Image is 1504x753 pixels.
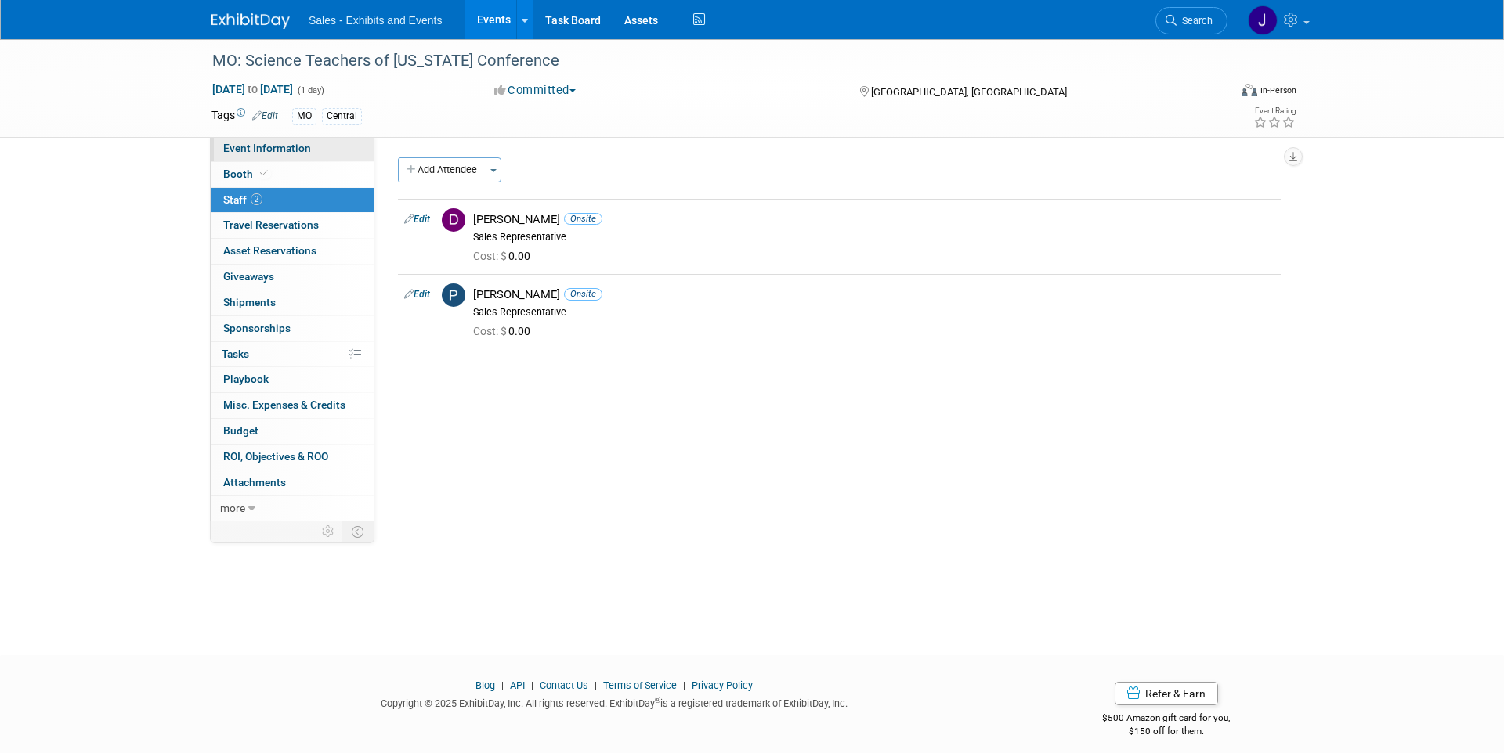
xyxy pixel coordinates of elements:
[211,213,374,238] a: Travel Reservations
[473,250,537,262] span: 0.00
[223,218,319,231] span: Travel Reservations
[211,265,374,290] a: Giveaways
[211,13,290,29] img: ExhibitDay
[211,188,374,213] a: Staff2
[223,322,291,334] span: Sponsorships
[223,270,274,283] span: Giveaways
[591,679,601,691] span: |
[223,476,286,488] span: Attachments
[564,213,602,225] span: Onsite
[223,244,316,257] span: Asset Reservations
[404,214,430,225] a: Edit
[1253,107,1296,115] div: Event Rating
[679,679,689,691] span: |
[220,502,245,514] span: more
[473,212,1274,227] div: [PERSON_NAME]
[540,679,588,691] a: Contact Us
[211,107,278,125] td: Tags
[603,679,677,691] a: Terms of Service
[251,193,262,205] span: 2
[211,239,374,264] a: Asset Reservations
[497,679,508,691] span: |
[475,679,495,691] a: Blog
[223,193,262,206] span: Staff
[1115,682,1218,705] a: Refer & Earn
[211,393,374,418] a: Misc. Expenses & Credits
[442,208,465,232] img: D.jpg
[207,47,1204,75] div: MO: Science Teachers of [US_STATE] Conference
[245,83,260,95] span: to
[1040,725,1293,738] div: $150 off for them.
[473,306,1274,319] div: Sales Representative
[223,168,271,180] span: Booth
[1260,85,1296,96] div: In-Person
[1040,701,1293,737] div: $500 Amazon gift card for you,
[404,289,430,300] a: Edit
[252,110,278,121] a: Edit
[871,86,1067,98] span: [GEOGRAPHIC_DATA], [GEOGRAPHIC_DATA]
[655,696,660,704] sup: ®
[1155,7,1227,34] a: Search
[211,496,374,521] a: more
[473,325,537,337] span: 0.00
[315,521,342,542] td: Personalize Event Tab Strip
[296,85,324,95] span: (1 day)
[211,290,374,315] a: Shipments
[211,316,374,341] a: Sponsorships
[398,157,486,182] button: Add Attendee
[1248,5,1278,35] img: Joe Quinn
[223,142,311,154] span: Event Information
[473,325,508,337] span: Cost: $
[223,373,269,385] span: Playbook
[442,283,465,307] img: P.jpg
[211,342,374,367] a: Tasks
[211,445,374,470] a: ROI, Objectives & ROO
[222,348,249,360] span: Tasks
[473,231,1274,243] div: Sales Representative
[211,82,294,96] span: [DATE] [DATE]
[510,679,525,691] a: API
[211,367,374,392] a: Playbook
[527,679,537,691] span: |
[211,693,1017,711] div: Copyright © 2025 ExhibitDay, Inc. All rights reserved. ExhibitDay is a registered trademark of Ex...
[223,424,258,437] span: Budget
[223,450,328,463] span: ROI, Objectives & ROO
[1135,81,1296,105] div: Event Format
[1242,84,1257,96] img: Format-Inperson.png
[211,419,374,444] a: Budget
[211,162,374,187] a: Booth
[489,82,582,99] button: Committed
[211,136,374,161] a: Event Information
[211,470,374,495] a: Attachments
[309,14,442,27] span: Sales - Exhibits and Events
[342,521,374,542] td: Toggle Event Tabs
[322,108,362,124] div: Central
[564,288,602,300] span: Onsite
[260,169,268,178] i: Booth reservation complete
[692,679,753,691] a: Privacy Policy
[292,108,316,124] div: MO
[473,287,1274,302] div: [PERSON_NAME]
[223,398,345,411] span: Misc. Expenses & Credits
[223,296,276,308] span: Shipments
[473,250,508,262] span: Cost: $
[1177,15,1213,27] span: Search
